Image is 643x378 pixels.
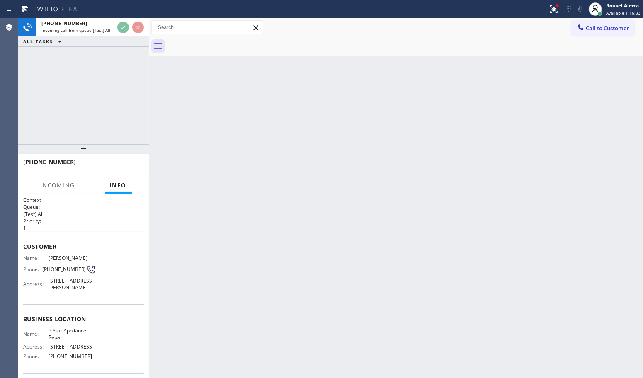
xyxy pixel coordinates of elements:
[586,24,629,32] span: Call to Customer
[110,182,127,189] span: Info
[23,158,76,166] span: [PHONE_NUMBER]
[575,3,586,15] button: Mute
[36,177,80,194] button: Incoming
[23,242,144,250] span: Customer
[41,27,110,33] span: Incoming call from queue [Test] All
[42,266,86,272] span: [PHONE_NUMBER]
[41,182,75,189] span: Incoming
[23,255,49,261] span: Name:
[23,344,49,350] span: Address:
[18,36,70,46] button: ALL TASKS
[606,10,641,16] span: Available | 16:33
[132,22,144,33] button: Reject
[606,2,641,9] div: Rousel Alerta
[571,20,635,36] button: Call to Customer
[23,281,49,287] span: Address:
[49,353,96,359] span: [PHONE_NUMBER]
[105,177,132,194] button: Info
[49,344,96,350] span: [STREET_ADDRESS]
[23,204,144,211] h2: Queue:
[49,278,96,291] span: [STREET_ADDRESS][PERSON_NAME]
[23,331,49,337] span: Name:
[23,266,42,272] span: Phone:
[23,225,144,232] p: 1
[23,39,53,44] span: ALL TASKS
[49,327,96,340] span: 5 Star Appliance Repair
[23,353,49,359] span: Phone:
[23,218,144,225] h2: Priority:
[117,22,129,33] button: Accept
[23,196,144,204] h1: Context
[23,211,144,218] p: [Test] All
[41,20,87,27] span: [PHONE_NUMBER]
[49,255,96,261] span: [PERSON_NAME]
[152,21,263,34] input: Search
[23,315,144,323] span: Business location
